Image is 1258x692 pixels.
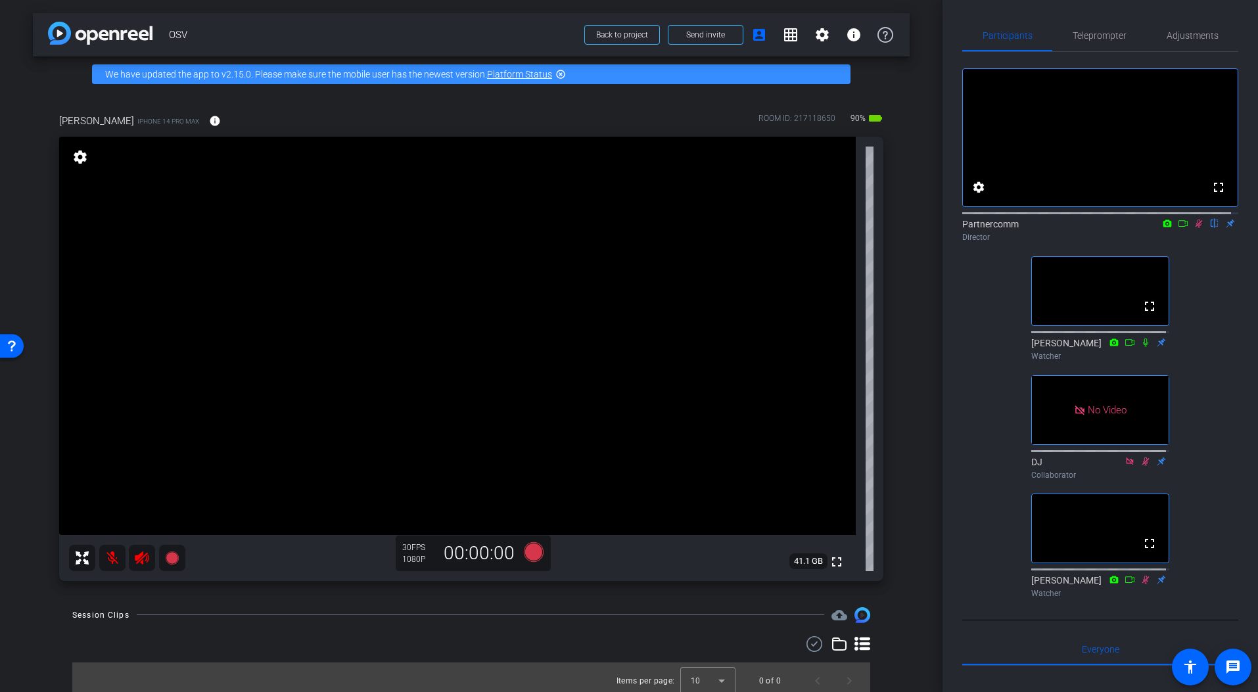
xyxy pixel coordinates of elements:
mat-icon: settings [971,179,987,195]
div: ROOM ID: 217118650 [758,112,835,131]
span: Send invite [686,30,725,40]
span: FPS [411,543,425,552]
div: [PERSON_NAME] [1031,574,1169,599]
div: 1080P [402,554,435,565]
a: Platform Status [487,69,552,80]
mat-icon: fullscreen [1142,298,1157,314]
span: No Video [1088,404,1127,415]
span: [PERSON_NAME] [59,114,134,128]
mat-icon: accessibility [1182,659,1198,675]
mat-icon: fullscreen [829,554,845,570]
mat-icon: info [209,115,221,127]
div: Collaborator [1031,469,1169,481]
div: Session Clips [72,609,129,622]
button: Back to project [584,25,660,45]
span: 90% [849,108,868,129]
span: Destinations for your clips [831,607,847,623]
mat-icon: info [846,27,862,43]
span: Adjustments [1167,31,1219,40]
div: Partnercomm [962,218,1238,243]
img: app-logo [48,22,152,45]
div: Watcher [1031,350,1169,362]
div: Watcher [1031,588,1169,599]
mat-icon: settings [71,149,89,165]
mat-icon: grid_on [783,27,799,43]
mat-icon: highlight_off [555,69,566,80]
mat-icon: fullscreen [1211,179,1226,195]
div: Items per page: [617,674,675,687]
span: Participants [983,31,1033,40]
div: We have updated the app to v2.15.0. Please make sure the mobile user has the newest version. [92,64,850,84]
div: 0 of 0 [759,674,781,687]
button: Send invite [668,25,743,45]
span: Back to project [596,30,648,39]
mat-icon: settings [814,27,830,43]
div: DJ [1031,455,1169,481]
div: 30 [402,542,435,553]
div: [PERSON_NAME] [1031,336,1169,362]
span: iPhone 14 Pro Max [137,116,199,126]
span: Teleprompter [1073,31,1127,40]
div: 00:00:00 [435,542,523,565]
span: Everyone [1082,645,1119,654]
mat-icon: message [1225,659,1241,675]
mat-icon: fullscreen [1142,536,1157,551]
span: 41.1 GB [789,553,827,569]
img: Session clips [854,607,870,623]
div: Director [962,231,1238,243]
span: OSV [169,22,576,48]
mat-icon: account_box [751,27,767,43]
mat-icon: battery_std [868,110,883,126]
mat-icon: flip [1207,217,1223,229]
mat-icon: cloud_upload [831,607,847,623]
